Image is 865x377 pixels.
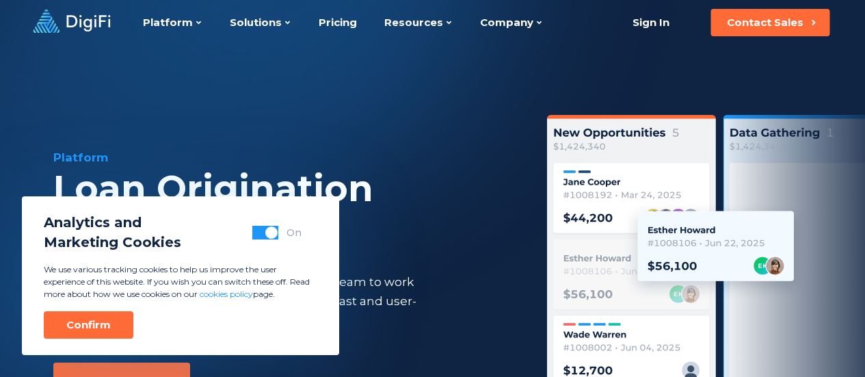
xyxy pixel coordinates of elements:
a: Sign In [615,9,686,36]
span: Analytics and [44,213,181,233]
button: Contact Sales [710,9,829,36]
button: Confirm [44,311,133,339]
span: Marketing Cookies [44,233,181,252]
p: We use various tracking cookies to help us improve the user experience of this website. If you wi... [44,263,317,300]
div: Platform [53,149,513,166]
div: On [287,226,302,239]
a: cookies policy [200,289,253,299]
div: Confirm [66,318,111,332]
div: Contact Sales [727,16,803,29]
div: Loan Origination System [53,168,513,250]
